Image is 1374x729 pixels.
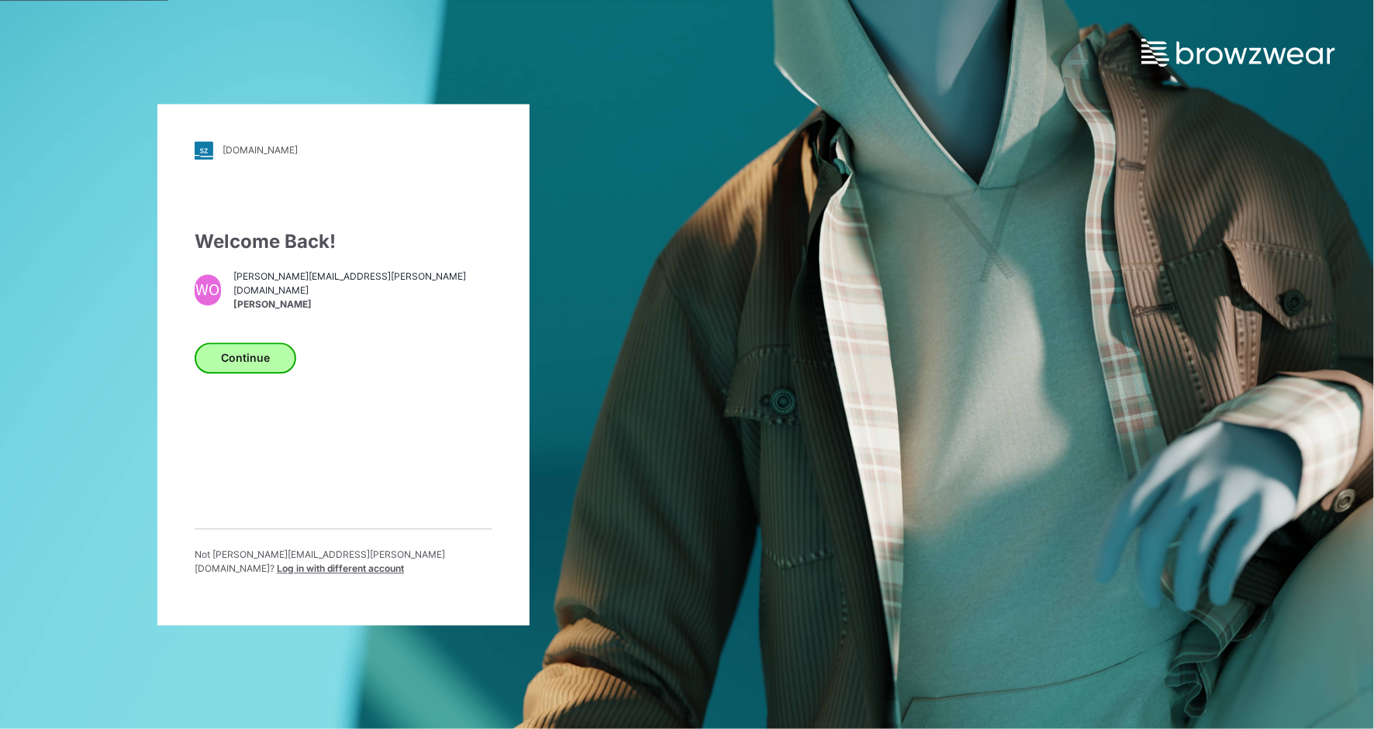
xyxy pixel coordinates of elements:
[1141,39,1335,67] img: browzwear-logo.e42bd6dac1945053ebaf764b6aa21510.svg
[195,228,492,256] div: Welcome Back!
[195,141,492,160] a: [DOMAIN_NAME]
[195,141,213,160] img: stylezone-logo.562084cfcfab977791bfbf7441f1a819.svg
[195,274,221,305] div: WO
[233,270,492,298] span: [PERSON_NAME][EMAIL_ADDRESS][PERSON_NAME][DOMAIN_NAME]
[277,562,404,574] span: Log in with different account
[195,342,296,373] button: Continue
[223,145,298,156] div: [DOMAIN_NAME]
[195,548,492,576] p: Not [PERSON_NAME][EMAIL_ADDRESS][PERSON_NAME][DOMAIN_NAME] ?
[233,298,492,312] span: [PERSON_NAME]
